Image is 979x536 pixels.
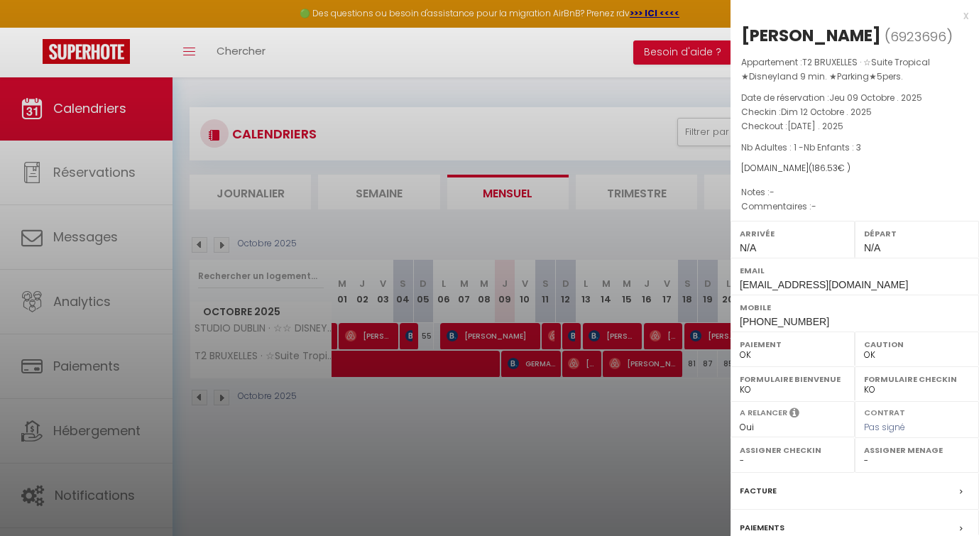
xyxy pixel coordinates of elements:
[740,372,846,386] label: Formulaire Bienvenue
[864,226,970,241] label: Départ
[781,106,872,118] span: Dim 12 Octobre . 2025
[770,186,775,198] span: -
[741,24,881,47] div: [PERSON_NAME]
[740,263,970,278] label: Email
[864,421,905,433] span: Pas signé
[864,443,970,457] label: Assigner Menage
[804,141,861,153] span: Nb Enfants : 3
[740,226,846,241] label: Arrivée
[731,7,968,24] div: x
[829,92,922,104] span: Jeu 09 Octobre . 2025
[740,443,846,457] label: Assigner Checkin
[741,91,968,105] p: Date de réservation :
[741,105,968,119] p: Checkin :
[741,162,968,175] div: [DOMAIN_NAME]
[741,185,968,199] p: Notes :
[740,483,777,498] label: Facture
[864,242,880,253] span: N/A
[864,372,970,386] label: Formulaire Checkin
[885,26,953,46] span: ( )
[740,242,756,253] span: N/A
[741,56,930,82] span: T2 BRUXELLES · ☆Suite Tropical ★Disneyland 9 min. ★Parking★5pers.
[890,28,946,45] span: 6923696
[864,337,970,351] label: Caution
[741,141,861,153] span: Nb Adultes : 1 -
[741,199,968,214] p: Commentaires :
[864,407,905,416] label: Contrat
[787,120,843,132] span: [DATE] . 2025
[740,407,787,419] label: A relancer
[789,407,799,422] i: Sélectionner OUI si vous souhaiter envoyer les séquences de messages post-checkout
[740,316,829,327] span: [PHONE_NUMBER]
[741,55,968,84] p: Appartement :
[812,162,838,174] span: 186.53
[741,119,968,133] p: Checkout :
[740,300,970,315] label: Mobile
[811,200,816,212] span: -
[740,337,846,351] label: Paiement
[740,520,784,535] label: Paiements
[809,162,851,174] span: ( € )
[740,279,908,290] span: [EMAIL_ADDRESS][DOMAIN_NAME]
